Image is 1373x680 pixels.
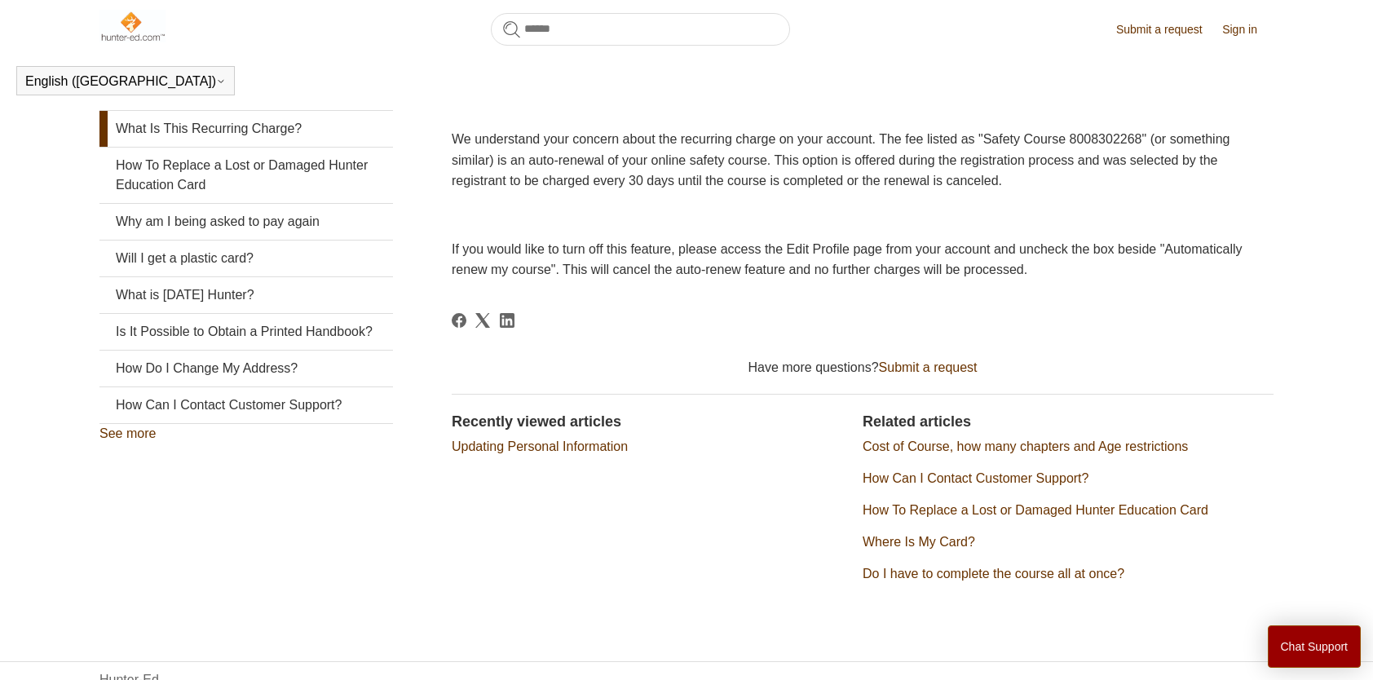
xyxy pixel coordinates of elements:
[475,313,490,328] svg: Share this page on X Corp
[99,277,393,313] a: What is [DATE] Hunter?
[452,313,466,328] svg: Share this page on Facebook
[99,148,393,203] a: How To Replace a Lost or Damaged Hunter Education Card
[25,74,226,89] button: English ([GEOGRAPHIC_DATA])
[99,387,393,423] a: How Can I Contact Customer Support?
[475,313,490,328] a: X Corp
[452,439,628,453] a: Updating Personal Information
[99,241,393,276] a: Will I get a plastic card?
[99,351,393,386] a: How Do I Change My Address?
[452,411,846,433] h2: Recently viewed articles
[863,439,1188,453] a: Cost of Course, how many chapters and Age restrictions
[500,313,514,328] a: LinkedIn
[863,411,1274,433] h2: Related articles
[452,242,1242,277] span: If you would like to turn off this feature, please access the Edit Profile page from your account...
[1222,21,1274,38] a: Sign in
[452,358,1274,378] div: Have more questions?
[99,111,393,147] a: What Is This Recurring Charge?
[491,13,790,46] input: Search
[863,567,1124,581] a: Do I have to complete the course all at once?
[879,360,978,374] a: Submit a request
[99,204,393,240] a: Why am I being asked to pay again
[452,132,1230,188] span: We understand your concern about the recurring charge on your account. The fee listed as "Safety ...
[99,426,156,440] a: See more
[99,314,393,350] a: Is It Possible to Obtain a Printed Handbook?
[500,313,514,328] svg: Share this page on LinkedIn
[863,471,1088,485] a: How Can I Contact Customer Support?
[863,503,1208,517] a: How To Replace a Lost or Damaged Hunter Education Card
[452,313,466,328] a: Facebook
[1268,625,1362,668] button: Chat Support
[863,535,975,549] a: Where Is My Card?
[1116,21,1219,38] a: Submit a request
[99,10,166,42] img: Hunter-Ed Help Center home page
